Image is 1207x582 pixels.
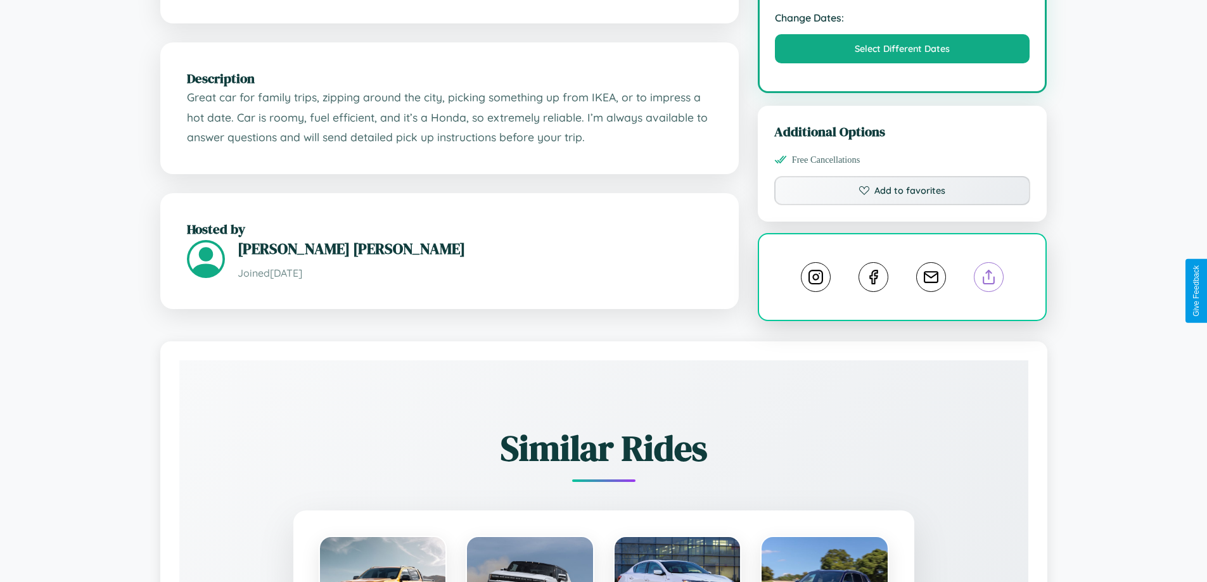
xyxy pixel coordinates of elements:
h2: Description [187,69,712,87]
button: Add to favorites [774,176,1031,205]
p: Great car for family trips, zipping around the city, picking something up from IKEA, or to impres... [187,87,712,148]
strong: Change Dates: [775,11,1030,24]
h2: Similar Rides [224,424,984,472]
div: Give Feedback [1192,265,1201,317]
h2: Hosted by [187,220,712,238]
button: Select Different Dates [775,34,1030,63]
p: Joined [DATE] [238,264,712,282]
h3: Additional Options [774,122,1031,141]
span: Free Cancellations [792,155,860,165]
h3: [PERSON_NAME] [PERSON_NAME] [238,238,712,259]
